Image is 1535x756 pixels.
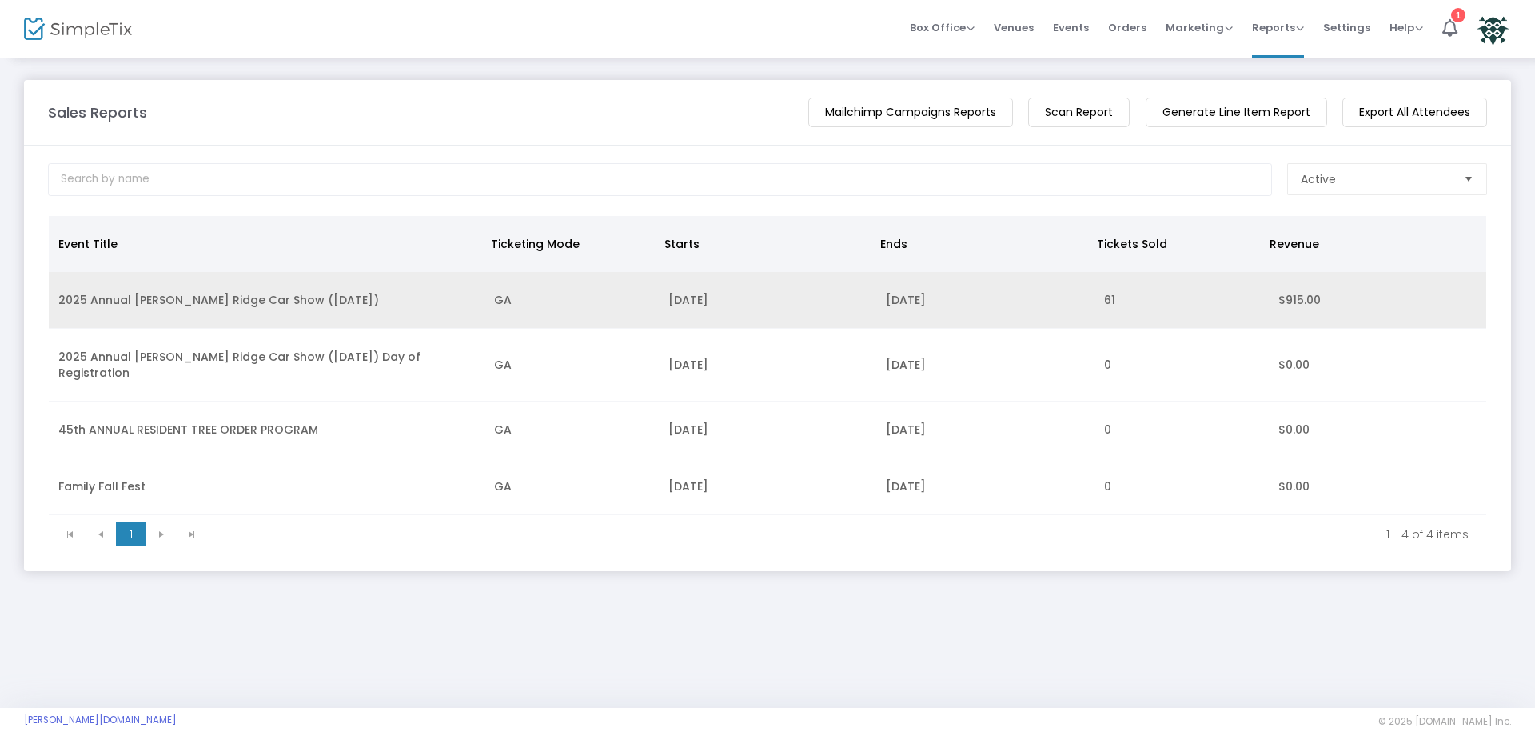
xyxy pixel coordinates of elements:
span: Venues [994,7,1034,48]
td: Family Fall Fest [49,458,484,515]
td: [DATE] [659,458,876,515]
span: Settings [1323,7,1370,48]
m-button: Scan Report [1028,98,1130,127]
td: 0 [1094,329,1269,402]
td: $0.00 [1269,402,1486,458]
m-button: Mailchimp Campaigns Reports [808,98,1013,127]
td: $915.00 [1269,272,1486,329]
td: [DATE] [876,329,1094,402]
td: 45th ANNUAL RESIDENT TREE ORDER PROGRAM [49,402,484,458]
td: $0.00 [1269,458,1486,515]
th: Event Title [49,216,481,272]
td: [DATE] [659,272,876,329]
span: Help [1389,20,1423,35]
th: Ticketing Mode [481,216,654,272]
th: Ends [871,216,1087,272]
span: © 2025 [DOMAIN_NAME] Inc. [1378,715,1511,728]
span: Box Office [910,20,975,35]
td: GA [484,329,659,402]
span: Active [1301,171,1336,187]
td: GA [484,458,659,515]
td: [DATE] [659,402,876,458]
td: $0.00 [1269,329,1486,402]
span: Page 1 [116,522,146,546]
span: Events [1053,7,1089,48]
m-panel-title: Sales Reports [48,102,147,123]
td: 2025 Annual [PERSON_NAME] Ridge Car Show ([DATE]) Day of Registration [49,329,484,402]
a: [PERSON_NAME][DOMAIN_NAME] [24,714,177,726]
td: GA [484,272,659,329]
span: Orders [1108,7,1146,48]
input: Search by name [48,163,1272,196]
span: Marketing [1166,20,1233,35]
td: [DATE] [876,458,1094,515]
td: [DATE] [659,329,876,402]
span: Revenue [1270,236,1319,252]
m-button: Export All Attendees [1342,98,1487,127]
kendo-pager-info: 1 - 4 of 4 items [218,526,1469,542]
div: 1 [1451,8,1465,22]
button: Select [1457,164,1480,194]
td: 0 [1094,402,1269,458]
th: Tickets Sold [1087,216,1260,272]
span: Reports [1252,20,1304,35]
m-button: Generate Line Item Report [1146,98,1327,127]
td: [DATE] [876,272,1094,329]
td: 61 [1094,272,1269,329]
td: 0 [1094,458,1269,515]
th: Starts [655,216,871,272]
td: GA [484,402,659,458]
div: Data table [49,216,1486,515]
td: [DATE] [876,402,1094,458]
td: 2025 Annual [PERSON_NAME] Ridge Car Show ([DATE]) [49,272,484,329]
